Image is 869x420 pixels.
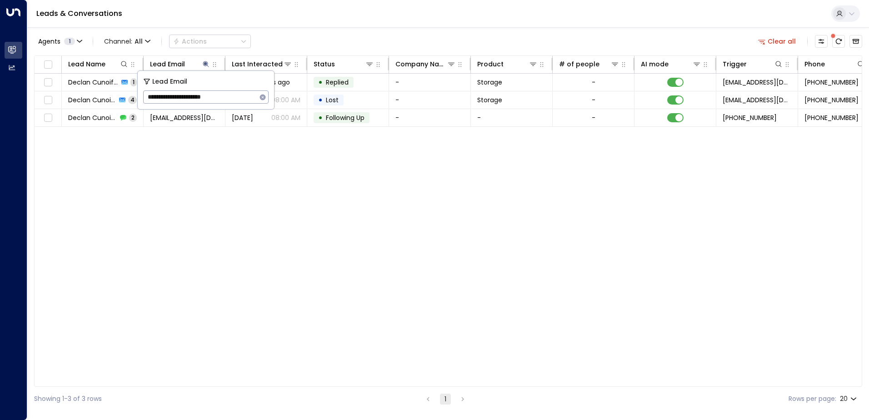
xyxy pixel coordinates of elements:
span: Following Up [326,113,365,122]
label: Rows per page: [789,394,836,404]
div: Button group with a nested menu [169,35,251,48]
button: Clear all [754,35,800,48]
span: Channel: [100,35,154,48]
button: Channel:All [100,35,154,48]
td: - [389,109,471,126]
span: Declan Cunoiffe [68,113,117,122]
div: Last Interacted [232,59,292,70]
a: Leads & Conversations [36,8,122,19]
div: Showing 1-3 of 3 rows [34,394,102,404]
span: Storage [477,95,502,105]
div: • [318,110,323,125]
span: 1 [130,78,137,86]
div: Trigger [723,59,747,70]
td: - [471,109,553,126]
span: +447940396768 [804,113,859,122]
div: - [592,78,595,87]
div: Product [477,59,538,70]
div: AI mode [641,59,701,70]
span: Declan Cunoiffe [68,78,119,87]
div: Last Interacted [232,59,283,70]
span: 4 [128,96,137,104]
div: AI mode [641,59,669,70]
div: Company Name [395,59,456,70]
span: Lost [326,95,339,105]
button: Agents1 [34,35,85,48]
button: Actions [169,35,251,48]
div: • [318,75,323,90]
div: Lead Email [150,59,185,70]
span: There are new threads available. Refresh the grid to view the latest updates. [832,35,845,48]
div: Trigger [723,59,783,70]
td: - [389,74,471,91]
span: 1 [64,38,75,45]
button: page 1 [440,394,451,405]
span: All [135,38,143,45]
div: - [592,95,595,105]
div: # of people [559,59,599,70]
div: Lead Name [68,59,129,70]
button: Archived Leads [849,35,862,48]
span: Toggle select row [42,95,54,106]
span: Toggle select all [42,59,54,70]
div: Status [314,59,335,70]
span: +447940396768 [804,95,859,105]
td: - [389,91,471,109]
div: Phone [804,59,865,70]
div: # of people [559,59,619,70]
span: dc.concepts95@gmail.com [150,113,219,122]
div: Phone [804,59,825,70]
span: Aug 30, 2025 [232,113,253,122]
div: Lead Name [68,59,105,70]
span: Agents [38,38,60,45]
span: Lead Email [152,76,187,87]
span: Declan Cunoiffe [68,95,116,105]
div: Status [314,59,374,70]
button: Customize [815,35,828,48]
span: Storage [477,78,502,87]
p: 08:00 AM [271,95,300,105]
span: +447940396768 [804,78,859,87]
div: Actions [173,37,207,45]
span: 2 [129,114,137,121]
span: Replied [326,78,349,87]
span: leads@space-station.co.uk [723,78,791,87]
div: • [318,92,323,108]
div: 20 [840,392,859,405]
div: Lead Email [150,59,210,70]
div: Company Name [395,59,447,70]
nav: pagination navigation [422,393,469,405]
div: - [592,113,595,122]
span: Toggle select row [42,112,54,124]
span: +447940396768 [723,113,777,122]
div: Product [477,59,504,70]
p: 08:00 AM [271,113,300,122]
span: Toggle select row [42,77,54,88]
span: leads@space-station.co.uk [723,95,791,105]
